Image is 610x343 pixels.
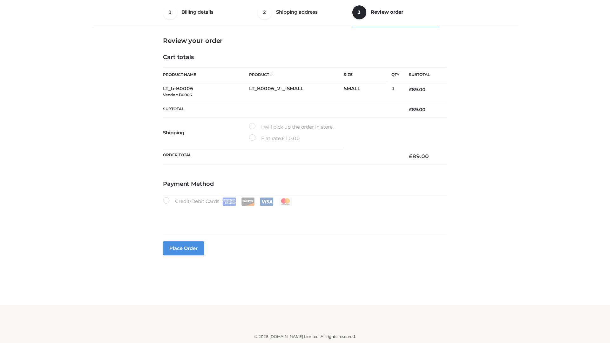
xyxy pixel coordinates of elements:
[409,87,412,92] span: £
[282,135,285,141] span: £
[279,198,292,206] img: Mastercard
[344,68,388,82] th: Size
[260,198,274,206] img: Visa
[163,82,249,102] td: LT_b-B0006
[163,181,447,188] h4: Payment Method
[282,135,300,141] bdi: 10.00
[249,134,300,143] label: Flat rate:
[241,198,255,206] img: Discover
[249,82,344,102] td: LT_B0006_2-_-SMALL
[163,67,249,82] th: Product Name
[94,333,516,340] div: © 2025 [DOMAIN_NAME] Limited. All rights reserved.
[409,107,425,112] bdi: 89.00
[344,82,391,102] td: SMALL
[391,82,399,102] td: 1
[163,241,204,255] button: Place order
[399,68,447,82] th: Subtotal
[409,107,412,112] span: £
[409,153,412,159] span: £
[163,37,447,44] h3: Review your order
[163,148,399,165] th: Order Total
[391,67,399,82] th: Qty
[162,205,446,228] iframe: Secure payment input frame
[249,67,344,82] th: Product #
[163,197,293,206] label: Credit/Debit Cards
[163,54,447,61] h4: Cart totals
[222,198,236,206] img: Amex
[409,87,425,92] bdi: 89.00
[163,118,249,148] th: Shipping
[249,123,334,131] label: I will pick up the order in store.
[163,92,192,97] small: Vendor: B0006
[409,153,429,159] bdi: 89.00
[163,102,399,117] th: Subtotal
